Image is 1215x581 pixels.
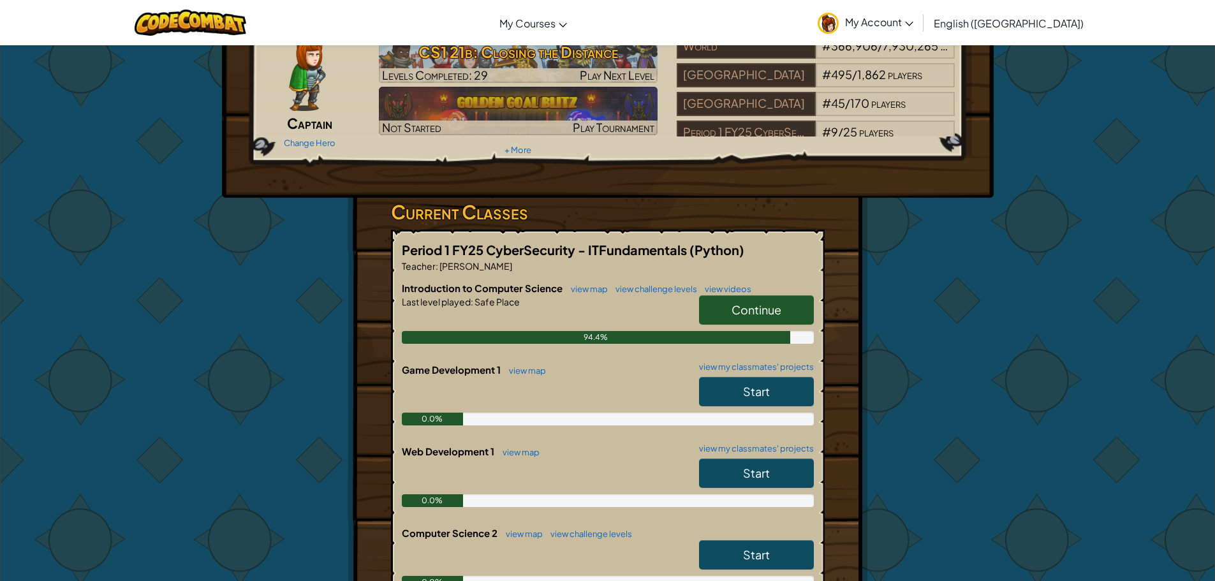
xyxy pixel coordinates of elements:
a: [GEOGRAPHIC_DATA]#45/170players [677,104,955,119]
a: view challenge levels [609,284,697,294]
span: 170 [850,96,869,110]
span: My Account [845,15,913,29]
span: Start [743,547,770,562]
span: Safe Place [473,296,520,307]
span: # [822,38,831,53]
span: : [471,296,473,307]
span: Not Started [382,120,441,135]
div: [GEOGRAPHIC_DATA] [677,63,816,87]
span: 7,930,265 [883,38,938,53]
span: Levels Completed: 29 [382,68,488,82]
div: 0.0% [402,494,464,507]
span: [PERSON_NAME] [438,260,512,272]
a: [GEOGRAPHIC_DATA]#495/1,862players [677,75,955,90]
span: players [859,124,894,139]
span: Captain [287,114,332,132]
span: Web Development 1 [402,445,496,457]
a: view map [496,447,540,457]
span: 495 [831,67,852,82]
img: avatar [818,13,839,34]
span: / [838,124,843,139]
a: Change Hero [284,138,335,148]
span: # [822,124,831,139]
span: Start [743,384,770,399]
a: My Account [811,3,920,43]
a: Period 1 FY25 CyberSecurity - ITFundamentals#9/25players [677,133,955,147]
span: 9 [831,124,838,139]
img: CodeCombat logo [135,10,246,36]
span: / [878,38,883,53]
span: 366,906 [831,38,878,53]
a: view map [564,284,608,294]
a: English ([GEOGRAPHIC_DATA]) [927,6,1090,40]
span: / [845,96,850,110]
a: World#366,906/7,930,265players [677,47,955,61]
span: My Courses [499,17,556,30]
a: My Courses [493,6,573,40]
a: view map [499,529,543,539]
span: Game Development 1 [402,364,503,376]
span: Play Next Level [580,68,654,82]
div: [GEOGRAPHIC_DATA] [677,92,816,116]
span: Introduction to Computer Science [402,282,564,294]
span: Continue [732,302,781,317]
h3: Current Classes [391,198,825,226]
a: view my classmates' projects [693,445,814,453]
span: players [871,96,906,110]
span: 45 [831,96,845,110]
span: players [888,67,922,82]
img: Golden Goal [379,87,658,135]
h3: CS1 21b: Closing the Distance [379,38,658,66]
div: World [677,34,816,59]
a: + More [504,145,531,155]
span: 25 [843,124,857,139]
span: Period 1 FY25 CyberSecurity - ITFundamentals [402,242,689,258]
div: 0.0% [402,413,464,425]
a: view challenge levels [544,529,632,539]
img: captain-pose.png [289,34,325,111]
div: Period 1 FY25 CyberSecurity - ITFundamentals [677,121,816,145]
span: # [822,96,831,110]
a: Not StartedPlay Tournament [379,87,658,135]
span: / [852,67,857,82]
span: English ([GEOGRAPHIC_DATA]) [934,17,1084,30]
span: Play Tournament [573,120,654,135]
span: Last level played [402,296,471,307]
span: # [822,67,831,82]
a: view map [503,365,546,376]
span: Start [743,466,770,480]
div: 94.4% [402,331,791,344]
a: view videos [698,284,751,294]
span: 1,862 [857,67,886,82]
span: (Python) [689,242,744,258]
span: : [436,260,438,272]
a: view my classmates' projects [693,363,814,371]
span: Teacher [402,260,436,272]
span: Computer Science 2 [402,527,499,539]
a: Play Next Level [379,34,658,83]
